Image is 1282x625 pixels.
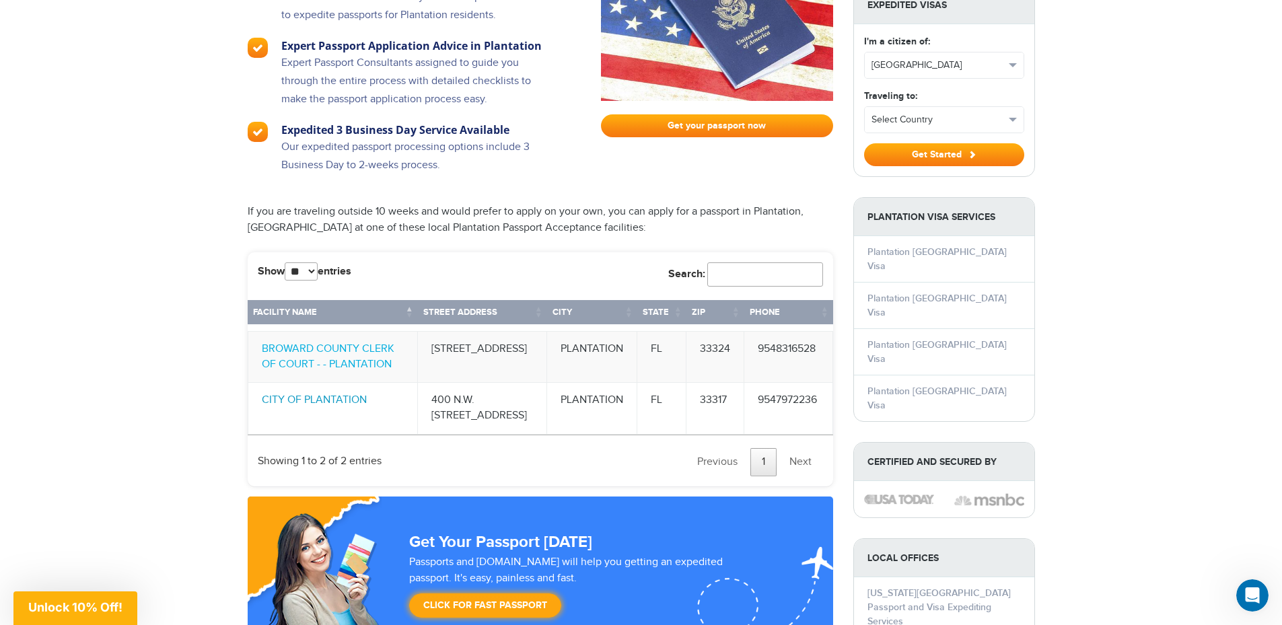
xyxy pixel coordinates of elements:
[258,445,382,470] div: Showing 1 to 2 of 2 entries
[864,494,934,504] img: image description
[744,300,833,331] th: Phone: activate to sort column ascending
[854,539,1034,577] strong: LOCAL OFFICES
[418,331,547,383] td: [STREET_ADDRESS]
[281,138,558,188] p: Our expedited passport processing options include 3 Business Day to 2-weeks process.
[637,300,686,331] th: State: activate to sort column ascending
[854,443,1034,481] strong: Certified and Secured by
[409,593,561,618] a: Click for Fast Passport
[686,331,744,383] td: 33324
[547,300,637,331] th: City: activate to sort column ascending
[418,382,547,435] td: 400 N.W. [STREET_ADDRESS]
[867,293,1007,318] a: Plantation [GEOGRAPHIC_DATA] Visa
[744,382,833,435] td: 9547972236
[750,448,777,476] a: 1
[28,600,122,614] span: Unlock 10% Off!
[281,122,558,138] h3: Expedited 3 Business Day Service Available
[668,262,823,287] label: Search:
[418,300,547,331] th: Street Address: activate to sort column ascending
[871,113,1005,126] span: Select Country
[547,382,637,435] td: PLANTATION
[637,382,686,435] td: FL
[285,262,318,281] select: Showentries
[686,448,749,476] a: Previous
[865,107,1024,133] button: Select Country
[864,89,917,103] label: Traveling to:
[867,339,1007,365] a: Plantation [GEOGRAPHIC_DATA] Visa
[409,532,592,552] strong: Get Your Passport [DATE]
[686,300,744,331] th: Zip: activate to sort column ascending
[867,385,1007,411] a: Plantation [GEOGRAPHIC_DATA] Visa
[258,262,351,281] label: Show entries
[262,342,394,371] a: BROWARD COUNTY CLERK OF COURT - - PLANTATION
[954,492,1024,508] img: image description
[778,448,823,476] a: Next
[864,34,930,48] label: I'm a citizen of:
[404,554,771,624] div: Passports and [DOMAIN_NAME] will help you getting an expedited passport. It's easy, painless and ...
[686,382,744,435] td: 33317
[13,591,137,625] div: Unlock 10% Off!
[867,246,1007,272] a: Plantation [GEOGRAPHIC_DATA] Visa
[547,331,637,383] td: PLANTATION
[864,143,1024,166] button: Get Started
[281,54,558,122] p: Expert Passport Consultants assigned to guide you through the entire process with detailed checkl...
[744,331,833,383] td: 9548316528
[248,204,833,236] p: If you are traveling outside 10 weeks and would prefer to apply on your own, you can apply for a ...
[854,198,1034,236] strong: Plantation Visa Services
[1236,579,1269,612] iframe: Intercom live chat
[248,300,418,331] th: Facility Name: activate to sort column descending
[637,331,686,383] td: FL
[871,59,1005,72] span: [GEOGRAPHIC_DATA]
[601,114,833,137] a: Get your passport now
[707,262,823,287] input: Search:
[262,394,367,406] a: CITY OF PLANTATION
[865,52,1024,78] button: [GEOGRAPHIC_DATA]
[281,38,558,54] h3: Expert Passport Application Advice in Plantation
